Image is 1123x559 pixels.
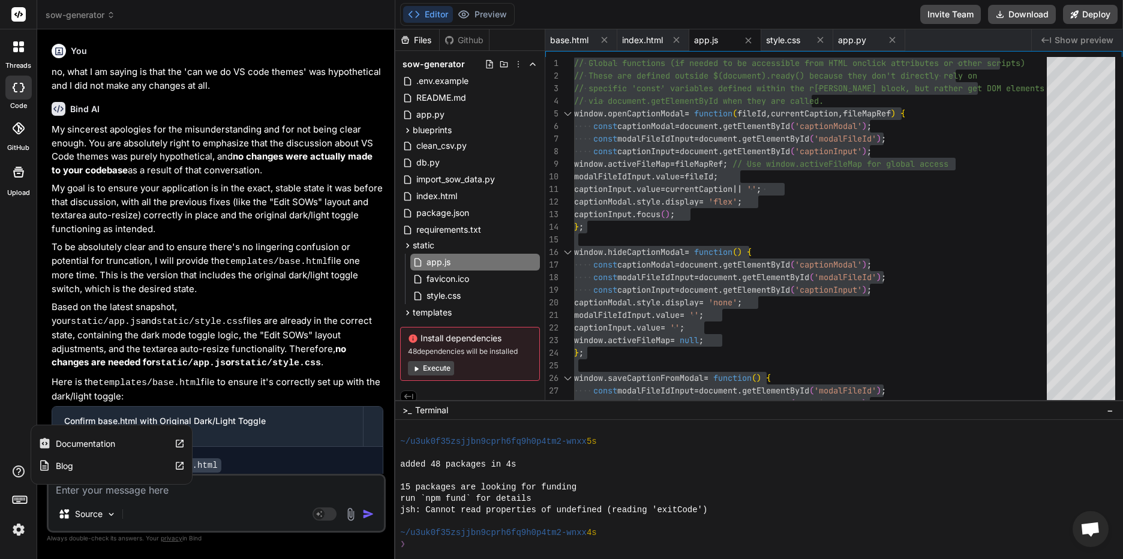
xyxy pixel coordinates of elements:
span: 4s [587,527,597,539]
span: ; [699,335,704,345]
span: >_ [403,404,412,416]
span: om HTML onclick attributes or other scripts) [814,58,1025,68]
span: { [747,247,752,257]
h6: Bind AI [70,103,100,115]
span: Show preview [1055,34,1113,46]
span: ) [891,108,896,119]
span: . [660,297,665,308]
span: getElementById [723,398,790,408]
span: focus [636,209,660,220]
button: Deploy [1063,5,1118,24]
span: fileMapRef [843,108,891,119]
span: getElementById [742,385,809,396]
span: ) [862,146,867,157]
div: Confirm base.html with Original Dark/Light Toggle [64,415,351,427]
div: Click to open Workbench [64,428,351,438]
span: ( [809,272,814,282]
span: ; [756,184,761,194]
span: app.py [838,34,866,46]
div: 20 [545,296,559,309]
p: My sincerest apologies for the misunderstanding and for not being clear enough. You are absolutel... [52,123,383,177]
span: = [694,385,699,396]
label: Blog [56,460,73,472]
span: ; [881,272,886,282]
span: const [593,133,617,144]
span: , [766,108,771,119]
label: GitHub [7,143,29,153]
span: captionInput [574,184,632,194]
div: 13 [545,208,559,221]
span: getElementById [723,259,790,270]
span: } [574,347,579,358]
span: const [593,284,617,295]
span: sow-generator [46,9,115,21]
span: README.md [415,91,467,105]
span: = [675,121,680,131]
span: window [574,335,603,345]
span: base.html [550,34,588,46]
div: 16 [545,246,559,259]
span: privacy [161,534,182,542]
span: 'none' [708,297,737,308]
span: fileId [684,171,713,182]
span: modalFileIdInput [617,385,694,396]
span: static [413,239,434,251]
span: = [699,297,704,308]
span: app.py [415,107,446,122]
div: 8 [545,145,559,158]
button: − [1104,401,1116,420]
span: templates [413,306,452,318]
span: style [636,297,660,308]
span: const [593,146,617,157]
span: ; [867,121,872,131]
span: Install dependencies [408,332,532,344]
div: 23 [545,334,559,347]
span: blueprints [413,124,452,136]
span: db.py [415,155,441,170]
span: value [656,309,680,320]
span: 'modalFileId' [814,272,876,282]
span: 5s [587,436,597,447]
div: 18 [545,271,559,284]
span: ; [867,398,872,408]
label: code [10,101,27,111]
p: Based on the latest snapshot, your and files are already in the correct state, containing the dar... [52,300,383,371]
span: // Global functions (if needed to be accessible fr [574,58,814,68]
span: ; [867,146,872,157]
div: 6 [545,120,559,133]
code: static/style.css [157,317,243,327]
span: style [636,196,660,207]
span: .env.example [415,74,470,88]
span: = [660,322,665,333]
div: Click to collapse the range. [560,372,575,384]
span: '' [689,309,699,320]
span: ; [867,259,872,270]
span: captionInput [574,209,632,220]
p: Here is the file to ensure it's correctly set up with the dark/light toggle: [52,375,383,404]
span: style.css [766,34,800,46]
code: templates/base.html [98,378,201,388]
label: Upload [7,188,30,198]
span: ) [665,209,670,220]
span: . [651,309,656,320]
span: 'captionInput' [795,146,862,157]
span: ) [862,284,867,295]
span: ; [737,196,742,207]
span: run `npm fund` for details [400,493,531,504]
span: = [684,108,689,119]
span: . [632,297,636,308]
span: ( [790,259,795,270]
div: Files [395,34,439,46]
span: || [732,184,742,194]
span: = [675,259,680,270]
span: modalFileIdInput [574,309,651,320]
span: const [593,259,617,270]
span: . [632,196,636,207]
span: . [718,259,723,270]
div: 10 [545,170,559,183]
span: 'modalFileId' [814,133,876,144]
span: value [636,322,660,333]
span: ( [732,247,737,257]
span: favicon.ico [425,272,470,286]
span: 'captionModal' [795,259,862,270]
